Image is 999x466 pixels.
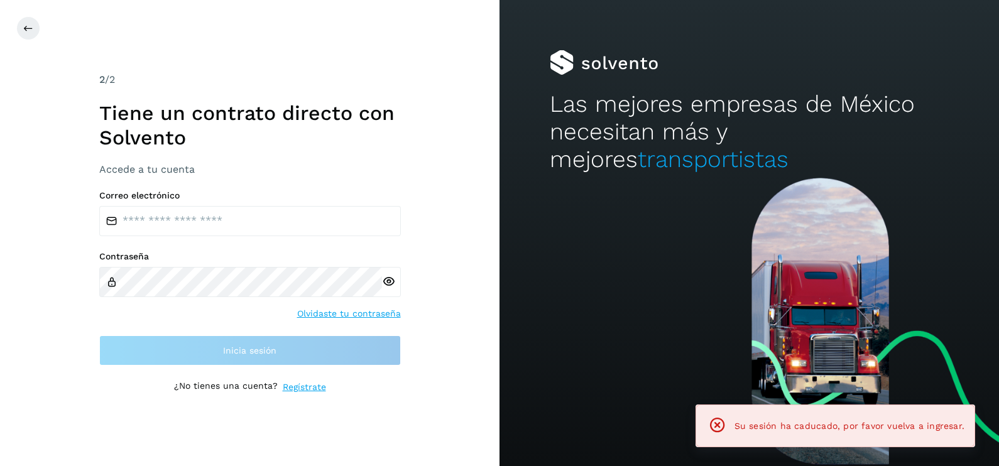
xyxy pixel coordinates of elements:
[99,190,401,201] label: Correo electrónico
[99,251,401,262] label: Contraseña
[99,72,401,87] div: /2
[283,381,326,394] a: Regístrate
[99,335,401,366] button: Inicia sesión
[99,101,401,149] h1: Tiene un contrato directo con Solvento
[550,90,949,174] h2: Las mejores empresas de México necesitan más y mejores
[734,421,964,431] span: Su sesión ha caducado, por favor vuelva a ingresar.
[638,146,789,173] span: transportistas
[223,346,276,355] span: Inicia sesión
[99,163,401,175] h3: Accede a tu cuenta
[174,381,278,394] p: ¿No tienes una cuenta?
[297,307,401,320] a: Olvidaste tu contraseña
[99,73,105,85] span: 2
